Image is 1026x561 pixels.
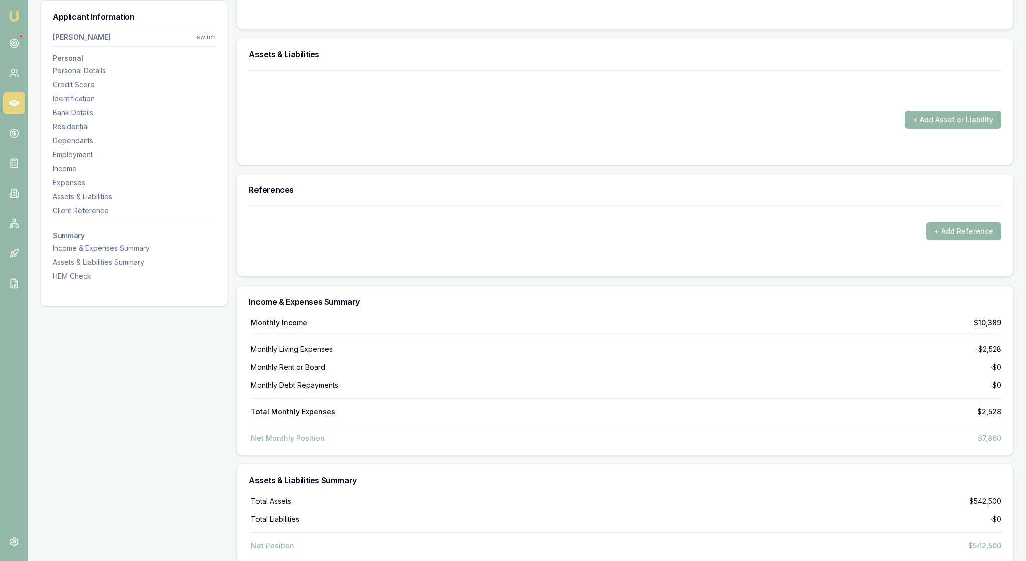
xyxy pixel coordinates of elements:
[251,541,294,551] div: Net Position
[974,318,1001,328] div: $10,389
[53,257,216,267] div: Assets & Liabilities Summary
[53,206,216,216] div: Client Reference
[8,10,20,22] img: emu-icon-u.png
[251,433,325,443] div: Net Monthly Position
[197,33,216,41] div: switch
[975,344,1001,354] div: -$2,528
[926,222,1001,240] button: + Add Reference
[251,496,291,506] div: Total Assets
[989,380,1001,390] div: -$0
[53,32,111,42] div: [PERSON_NAME]
[989,514,1001,524] div: -$0
[53,66,216,76] div: Personal Details
[53,94,216,104] div: Identification
[53,80,216,90] div: Credit Score
[249,186,1001,194] h3: References
[249,298,1001,306] h3: Income & Expenses Summary
[249,50,1001,58] h3: Assets & Liabilities
[977,407,1001,417] div: $2,528
[905,111,1001,129] button: + Add Asset or Liability
[53,55,216,62] h3: Personal
[978,433,1001,443] div: $7,860
[53,232,216,239] h3: Summary
[251,514,299,524] div: Total Liabilities
[969,496,1001,506] div: $542,500
[53,122,216,132] div: Residential
[251,344,333,354] div: Monthly Living Expenses
[53,136,216,146] div: Dependants
[53,271,216,282] div: HEM Check
[53,108,216,118] div: Bank Details
[53,150,216,160] div: Employment
[251,407,335,417] div: Total Monthly Expenses
[53,178,216,188] div: Expenses
[53,192,216,202] div: Assets & Liabilities
[249,476,1001,484] h3: Assets & Liabilities Summary
[251,318,307,328] div: Monthly Income
[53,13,216,21] h3: Applicant Information
[53,243,216,253] div: Income & Expenses Summary
[251,380,338,390] div: Monthly Debt Repayments
[989,362,1001,372] div: -$0
[968,541,1001,551] div: $542,500
[53,164,216,174] div: Income
[251,362,325,372] div: Monthly Rent or Board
